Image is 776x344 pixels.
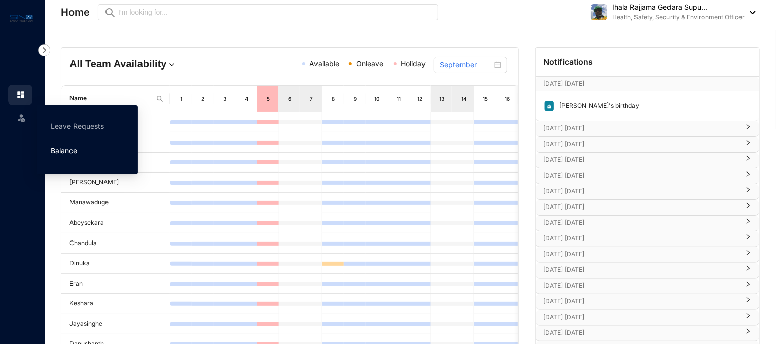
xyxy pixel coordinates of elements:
span: right [745,269,751,271]
p: [DATE] [DATE] [544,265,739,275]
div: 12 [416,94,425,104]
div: [DATE] [DATE] [536,279,759,294]
h4: All Team Availability [69,57,216,71]
span: right [745,128,751,130]
img: home.c6720e0a13eba0172344.svg [16,90,25,99]
div: 13 [438,94,446,104]
p: [DATE] [DATE] [544,186,739,196]
div: [DATE] [DATE] [536,153,759,168]
p: [DATE] [DATE] [544,281,739,291]
div: [DATE] [DATE] [536,263,759,278]
td: Dinuka [61,254,170,274]
div: 1 [177,94,186,104]
span: right [745,222,751,224]
img: search.8ce656024d3affaeffe32e5b30621cb7.svg [156,95,164,103]
div: [DATE] [DATE] [536,294,759,309]
p: [DATE] [DATE] [544,328,739,338]
p: [DATE] [DATE] [544,123,739,133]
input: Select month [440,59,491,71]
img: dropdown-black.8e83cc76930a90b1a4fdb6d089b7bf3a.svg [745,11,756,14]
div: 8 [329,94,338,104]
div: [DATE] [DATE][DATE] [536,77,759,91]
span: right [745,238,751,240]
td: Keshara [61,294,170,314]
p: [DATE] [DATE] [544,155,739,165]
div: 7 [307,94,316,104]
div: 4 [242,94,251,104]
div: 2 [199,94,207,104]
span: Holiday [401,59,426,68]
img: leave-unselected.2934df6273408c3f84d9.svg [16,113,26,123]
p: [PERSON_NAME]'s birthday [555,100,640,112]
td: Jayasinghe [61,314,170,334]
td: Abeysekara [61,213,170,233]
span: right [745,254,751,256]
span: Name [69,94,152,104]
input: I’m looking for... [118,7,432,18]
td: Chandula [61,233,170,254]
span: right [745,285,751,287]
td: Manawaduge [61,193,170,213]
div: 14 [460,94,468,104]
div: 11 [395,94,403,104]
span: right [745,159,751,161]
div: [DATE] [DATE] [536,216,759,231]
li: Home [8,85,32,105]
div: [DATE] [DATE] [536,231,759,247]
img: nav-icon-right.af6afadce00d159da59955279c43614e.svg [38,44,50,56]
span: right [745,301,751,303]
span: right [745,175,751,177]
div: 3 [221,94,229,104]
span: Available [309,59,339,68]
img: logo [10,12,33,24]
p: Ihala Rajjama Gedara Supu... [612,2,745,12]
img: birthday.63217d55a54455b51415ef6ca9a78895.svg [544,100,555,112]
div: 15 [481,94,490,104]
span: right [745,207,751,209]
span: Onleave [356,59,383,68]
span: right [745,144,751,146]
p: [DATE] [DATE] [544,233,739,244]
a: Leave Requests [51,122,104,130]
div: [DATE] [DATE] [536,247,759,262]
p: Health, Safety, Security & Environment Officer [612,12,745,22]
div: [DATE] [DATE] [536,200,759,215]
div: 6 [286,94,294,104]
span: right [745,317,751,319]
div: [DATE] [DATE] [536,137,759,152]
div: [DATE] [DATE] [536,168,759,184]
p: Home [61,5,90,19]
span: right [745,191,751,193]
div: 9 [351,94,360,104]
div: [DATE] [DATE] [536,184,759,199]
div: 16 [503,94,512,104]
p: [DATE] [DATE] [544,202,739,212]
p: Notifications [544,56,593,68]
div: [DATE] [DATE] [536,310,759,325]
div: [DATE] [DATE] [536,121,759,136]
span: right [745,332,751,334]
div: [DATE] [DATE] [536,326,759,341]
div: 10 [373,94,381,104]
p: [DATE] [DATE] [544,139,739,149]
img: file-1740898491306_528f5514-e393-46a8-abe0-f02cd7a6b571 [591,4,607,20]
p: [DATE] [DATE] [544,79,731,89]
a: Balance [51,146,77,155]
div: 5 [264,94,272,104]
p: [DATE] [DATE] [544,170,739,181]
p: [DATE] [DATE] [544,312,739,322]
p: [DATE] [DATE] [544,296,739,306]
p: [DATE] [DATE] [544,218,739,228]
td: Eran [61,274,170,294]
p: [DATE] [DATE] [544,249,739,259]
img: dropdown.780994ddfa97fca24b89f58b1de131fa.svg [167,60,177,70]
